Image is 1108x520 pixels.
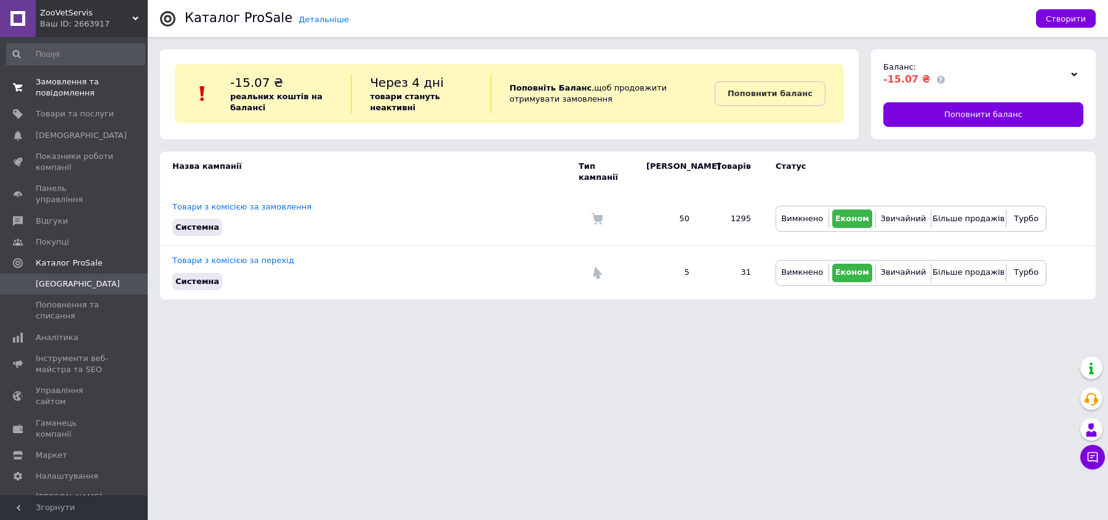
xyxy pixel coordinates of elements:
span: Через 4 дні [370,75,444,90]
button: Звичайний [879,264,928,282]
b: товари стануть неактивні [370,92,440,112]
span: [GEOGRAPHIC_DATA] [36,278,120,290]
div: Каталог ProSale [185,12,292,25]
span: Панель управління [36,183,114,205]
span: Інструменти веб-майстра та SEO [36,353,114,375]
span: Більше продажів [933,267,1005,277]
td: 50 [634,192,702,246]
button: Більше продажів [934,209,1003,228]
b: Поповнити баланс [728,89,813,98]
span: Більше продажів [933,214,1005,223]
span: Системна [175,277,219,286]
td: 5 [634,246,702,299]
span: Маркет [36,450,67,461]
span: Вимкнено [781,214,823,223]
span: Турбо [1014,214,1038,223]
td: Статус [763,152,1046,192]
button: Вимкнено [779,209,825,228]
button: Звичайний [879,209,928,228]
span: Поповнення та списання [36,299,114,322]
img: :exclamation: [193,84,212,103]
td: 1295 [702,192,763,246]
span: Турбо [1014,267,1038,277]
img: Комісія за перехід [591,267,603,279]
span: Управління сайтом [36,385,114,407]
button: Чат з покупцем [1080,445,1105,469]
button: Економ [832,264,872,282]
td: 31 [702,246,763,299]
span: -15.07 ₴ [883,73,931,85]
span: Каталог ProSale [36,258,102,269]
button: Вимкнено [779,264,825,282]
span: Відгуки [36,216,68,227]
span: Товари та послуги [36,108,114,120]
a: Поповнити баланс [883,102,1083,127]
span: ZooVetServis [40,7,132,18]
button: Турбо [1010,264,1043,282]
span: Гаманець компанії [36,418,114,440]
span: Економ [835,214,869,223]
span: Аналітика [36,332,78,343]
button: Створити [1036,9,1096,28]
span: [DEMOGRAPHIC_DATA] [36,130,127,141]
a: Поповнити баланс [715,81,825,106]
span: Покупці [36,237,69,248]
button: Турбо [1010,209,1043,228]
input: Пошук [6,43,145,65]
a: Товари з комісією за замовлення [172,202,311,211]
button: Більше продажів [934,264,1003,282]
td: Тип кампанії [579,152,634,192]
b: Поповніть Баланс [510,83,592,92]
td: [PERSON_NAME] [634,152,702,192]
span: Поповнити баланс [944,109,1022,120]
div: Ваш ID: 2663917 [40,18,148,30]
button: Економ [832,209,872,228]
a: Детальніше [299,15,349,24]
span: Налаштування [36,471,98,482]
a: Товари з комісією за перехід [172,256,294,265]
img: Комісія за замовлення [591,213,603,225]
span: Системна [175,222,219,232]
span: Показники роботи компанії [36,151,114,173]
span: Баланс: [883,62,916,71]
b: реальних коштів на балансі [230,92,323,112]
span: Створити [1046,14,1086,23]
span: Звичайний [880,214,926,223]
span: Економ [835,267,869,277]
div: , щоб продовжити отримувати замовлення [491,74,715,113]
td: Назва кампанії [160,152,579,192]
span: -15.07 ₴ [230,75,283,90]
span: Звичайний [880,267,926,277]
span: Замовлення та повідомлення [36,76,114,99]
td: Товарів [702,152,763,192]
span: Вимкнено [781,267,823,277]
